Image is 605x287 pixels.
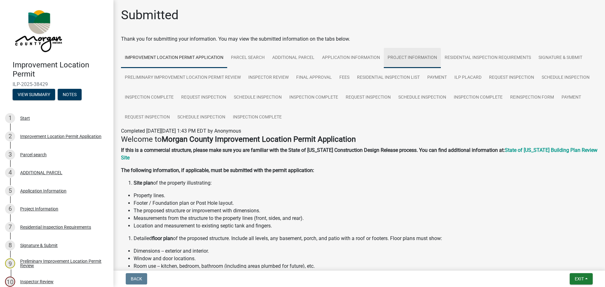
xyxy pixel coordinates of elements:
[121,48,227,68] a: Improvement Location Permit Application
[230,88,285,108] a: Schedule Inspection
[20,207,58,211] div: Project Information
[121,88,177,108] a: Inspection Complete
[126,273,147,284] button: Back
[121,128,241,134] span: Completed [DATE][DATE] 1:43 PM EDT by Anonymous
[285,88,342,108] a: Inspection Complete
[5,168,15,178] div: 4
[441,48,535,68] a: Residential Inspection Requirements
[134,235,597,242] li: Detailed of the proposed structure. Include all levels, any basement, porch, and patio with a roo...
[353,68,423,88] a: Residential Inspection List
[5,240,15,250] div: 8
[227,48,268,68] a: Parcel search
[451,68,485,88] a: ILP Placard
[245,68,292,88] a: Inspector Review
[134,262,597,270] li: Room use -- kitchen, bedroom, bathroom (including areas plumbed for future), etc.
[423,68,451,88] a: Payment
[13,81,101,87] span: ILP-2025-38429
[20,225,91,229] div: Residential Inspection Requirements
[58,92,82,97] wm-modal-confirm: Notes
[395,88,450,108] a: Schedule Inspection
[506,88,558,108] a: Reinspection Form
[131,276,142,281] span: Back
[121,8,179,23] h1: Submitted
[134,207,597,215] li: The proposed structure or improvement with dimensions.
[20,170,62,175] div: ADDITIONAL PARCEL
[20,152,47,157] div: Parcel search
[121,147,505,153] strong: If this is a commercial structure, please make sure you are familiar with the State of [US_STATE]...
[570,273,593,284] button: Exit
[268,48,318,68] a: ADDITIONAL PARCEL
[121,35,597,43] div: Thank you for submitting your information. You may view the submitted information on the tabs below.
[13,60,108,79] h4: Improvement Location Permit
[134,215,597,222] li: Measurements from the structure to the property lines (front, sides, and rear).
[20,243,58,248] div: Signature & Submit
[121,107,174,128] a: Request Inspection
[13,7,63,54] img: Morgan County, Indiana
[58,89,82,100] button: Notes
[134,199,597,207] li: Footer / Foundation plan or Post Hole layout.
[342,88,395,108] a: Request Inspection
[162,135,356,144] strong: Morgan County Improvement Location Permit Application
[5,131,15,141] div: 2
[121,68,245,88] a: Preliminary Improvement Location Permit Review
[20,116,30,120] div: Start
[575,276,584,281] span: Exit
[134,247,597,255] li: Dimensions -- exterior and interior.
[20,134,101,139] div: Improvement Location Permit Application
[535,48,586,68] a: Signature & Submit
[134,180,153,186] strong: Site plan
[134,192,597,199] li: Property lines.
[177,88,230,108] a: Request Inspection
[5,150,15,160] div: 3
[20,259,103,268] div: Preliminary Improvement Location Permit Review
[20,279,54,284] div: Inspector Review
[5,277,15,287] div: 10
[5,204,15,214] div: 6
[5,258,15,268] div: 9
[174,107,229,128] a: Schedule Inspection
[318,48,384,68] a: Application Information
[5,186,15,196] div: 5
[13,92,55,97] wm-modal-confirm: Summary
[292,68,336,88] a: Final Approval
[13,89,55,100] button: View Summary
[134,179,597,187] li: of the property illustrating:
[134,255,597,262] li: Window and door locations.
[336,68,353,88] a: Fees
[5,113,15,123] div: 1
[152,235,173,241] strong: floor plan
[450,88,506,108] a: Inspection Complete
[5,222,15,232] div: 7
[384,48,441,68] a: Project Information
[558,88,585,108] a: Payment
[121,147,597,161] a: State of [US_STATE] Building Plan Review Site
[121,167,314,173] strong: The following information, if applicable, must be submitted with the permit application:
[134,222,597,230] li: Location and measurement to existing septic tank and fingers.
[229,107,285,128] a: Inspection Complete
[538,68,593,88] a: Schedule Inspection
[485,68,538,88] a: Request Inspection
[121,135,597,144] h4: Welcome to
[20,189,66,193] div: Application Information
